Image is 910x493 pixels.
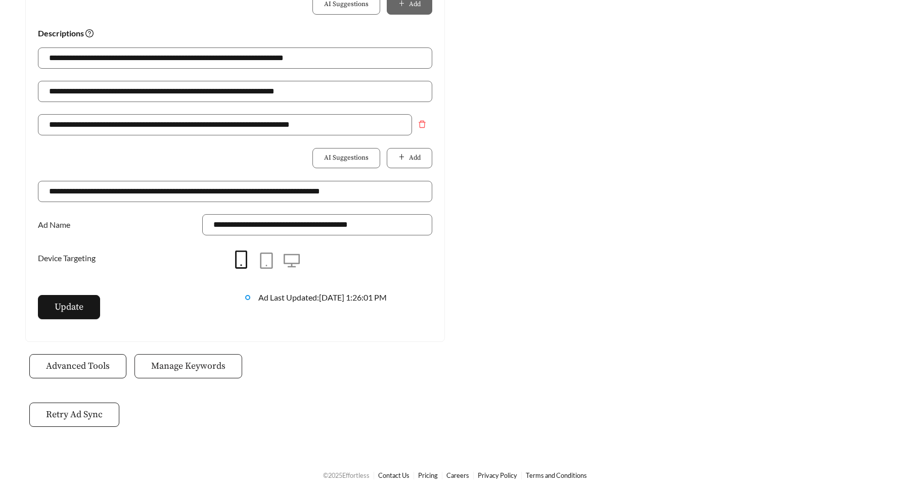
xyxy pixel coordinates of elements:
[46,359,110,373] span: Advanced Tools
[478,471,517,479] a: Privacy Policy
[284,253,300,269] span: desktop
[229,248,254,273] button: mobile
[258,253,275,269] span: tablet
[202,214,432,235] input: Ad Name
[38,214,75,235] label: Ad Name
[323,471,370,479] span: © 2025 Effortless
[29,403,119,427] button: Retry Ad Sync
[312,148,380,168] button: AI Suggestions
[85,29,94,37] span: question-circle
[412,114,432,134] button: Remove field
[38,295,100,319] button: Update
[418,471,438,479] a: Pricing
[46,408,103,421] span: Retry Ad Sync
[387,148,432,168] button: plusAdd
[134,354,242,378] button: Manage Keywords
[413,120,432,128] span: delete
[324,153,369,163] span: AI Suggestions
[232,251,250,269] span: mobile
[398,154,405,162] span: plus
[254,249,279,274] button: tablet
[38,181,432,202] input: Website
[38,28,94,38] strong: Descriptions
[279,249,304,274] button: desktop
[409,153,421,163] span: Add
[29,354,126,378] button: Advanced Tools
[258,291,432,316] div: Ad Last Updated: [DATE] 1:26:01 PM
[38,248,101,269] label: Device Targeting
[446,471,469,479] a: Careers
[378,471,409,479] a: Contact Us
[526,471,587,479] a: Terms and Conditions
[55,300,83,314] span: Update
[151,359,225,373] span: Manage Keywords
